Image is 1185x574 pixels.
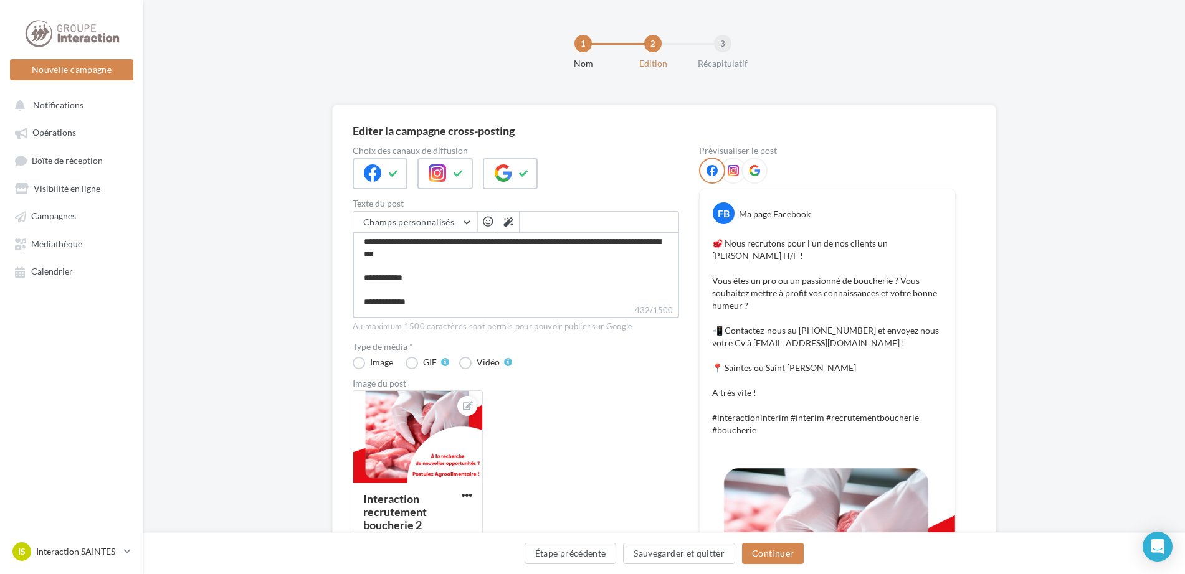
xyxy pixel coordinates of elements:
[525,543,617,564] button: Étape précédente
[7,93,131,116] button: Notifications
[714,35,731,52] div: 3
[353,125,515,136] div: Editer la campagne cross-posting
[31,266,73,277] span: Calendrier
[36,545,119,558] p: Interaction SAINTES
[7,232,136,255] a: Médiathèque
[353,146,679,155] label: Choix des canaux de diffusion
[353,199,679,208] label: Texte du post
[31,211,76,222] span: Campagnes
[712,237,943,436] p: 🥩 Nous recrutons pour l'un de nos clients un [PERSON_NAME] H/F ! Vous êtes un pro ou un passionné...
[18,545,26,558] span: IS
[623,543,735,564] button: Sauvegarder et quitter
[1143,532,1173,562] div: Open Intercom Messenger
[7,260,136,282] a: Calendrier
[353,379,679,388] div: Image du post
[32,128,76,138] span: Opérations
[353,342,679,351] label: Type de média *
[742,543,804,564] button: Continuer
[7,204,136,227] a: Campagnes
[33,100,83,110] span: Notifications
[353,321,679,332] div: Au maximum 1500 caractères sont permis pour pouvoir publier sur Google
[10,59,133,80] button: Nouvelle campagne
[7,121,136,143] a: Opérations
[543,57,623,70] div: Nom
[353,212,477,233] button: Champs personnalisés
[10,540,133,563] a: IS Interaction SAINTES
[423,358,437,367] div: GIF
[31,238,82,249] span: Médiathèque
[683,57,763,70] div: Récapitulatif
[7,177,136,199] a: Visibilité en ligne
[363,492,427,532] div: Interaction recrutement boucherie 2
[739,208,811,220] div: Ma page Facebook
[644,35,662,52] div: 2
[34,183,100,194] span: Visibilité en ligne
[32,155,103,166] span: Boîte de réception
[477,358,500,367] div: Vidéo
[370,358,393,367] div: Image
[353,304,679,318] label: 432/1500
[363,217,454,227] span: Champs personnalisés
[699,146,956,155] div: Prévisualiser le post
[574,35,592,52] div: 1
[713,202,735,224] div: FB
[7,149,136,172] a: Boîte de réception
[613,57,693,70] div: Edition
